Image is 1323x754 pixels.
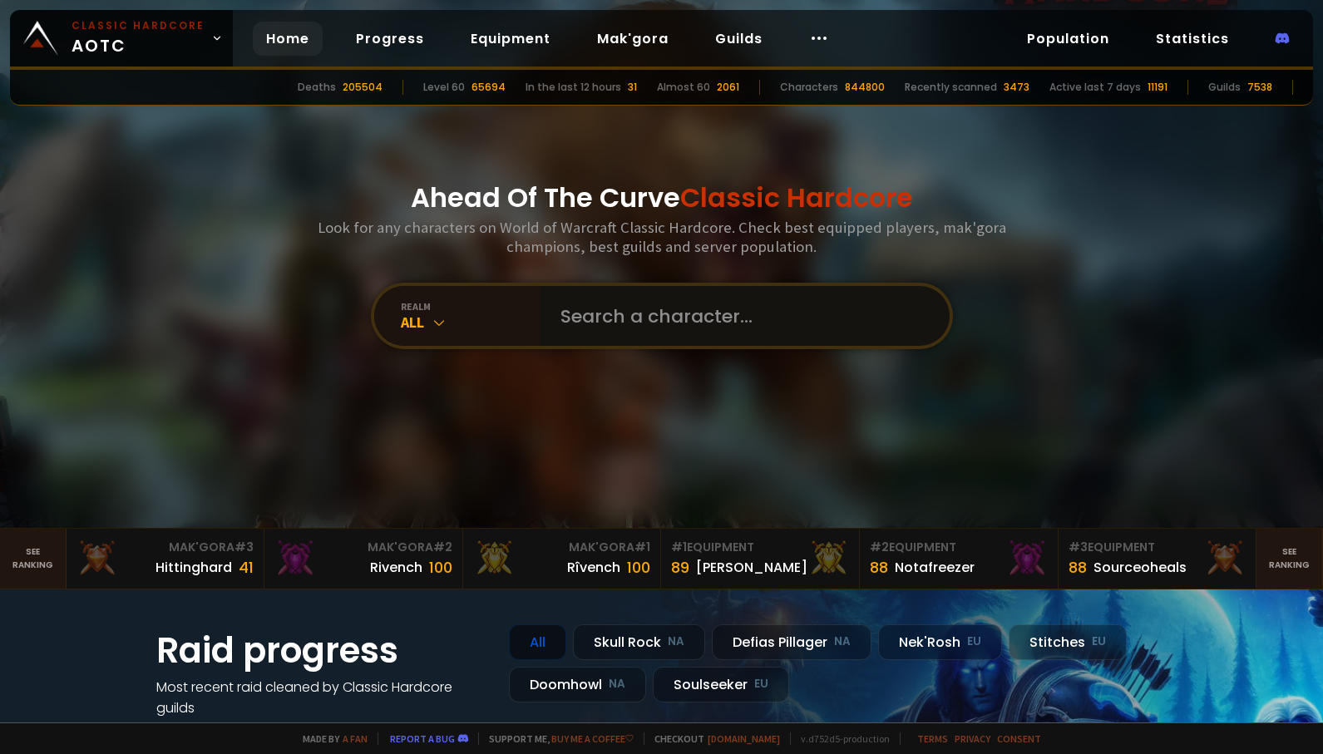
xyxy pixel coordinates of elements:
[1247,80,1272,95] div: 7538
[895,557,975,578] div: Notafreezer
[433,539,452,555] span: # 2
[712,624,871,660] div: Defias Pillager
[10,10,233,67] a: Classic HardcoreAOTC
[671,556,689,579] div: 89
[1069,539,1088,555] span: # 3
[1004,80,1029,95] div: 3473
[156,557,232,578] div: Hittinghard
[609,676,625,692] small: NA
[668,633,684,650] small: NA
[478,732,634,745] span: Support me,
[834,633,851,650] small: NA
[72,18,205,33] small: Classic Hardcore
[627,556,650,579] div: 100
[509,667,646,702] div: Doomhowl
[72,18,205,58] span: AOTC
[509,624,566,660] div: All
[870,539,889,555] span: # 2
[77,539,254,556] div: Mak'Gora
[661,529,860,589] a: #1Equipment89[PERSON_NAME]
[1014,22,1123,56] a: Population
[860,529,1059,589] a: #2Equipment88Notafreezer
[573,624,705,660] div: Skull Rock
[653,667,789,702] div: Soulseeker
[471,80,506,95] div: 65694
[390,732,455,745] a: Report a bug
[298,80,336,95] div: Deaths
[343,80,383,95] div: 205504
[253,22,323,56] a: Home
[429,556,452,579] div: 100
[411,178,913,218] h1: Ahead Of The Curve
[790,732,890,745] span: v. d752d5 - production
[634,539,650,555] span: # 1
[1148,80,1167,95] div: 11191
[717,80,739,95] div: 2061
[234,539,254,555] span: # 3
[156,719,264,738] a: See all progress
[423,80,465,95] div: Level 60
[696,557,807,578] div: [PERSON_NAME]
[343,22,437,56] a: Progress
[457,22,564,56] a: Equipment
[754,676,768,692] small: EU
[1208,80,1241,95] div: Guilds
[680,179,913,216] span: Classic Hardcore
[264,529,463,589] a: Mak'Gora#2Rivench100
[657,80,710,95] div: Almost 60
[878,624,1002,660] div: Nek'Rosh
[67,529,265,589] a: Mak'Gora#3Hittinghard41
[870,556,888,579] div: 88
[870,539,1048,556] div: Equipment
[1256,529,1323,589] a: Seeranking
[1092,633,1106,650] small: EU
[463,529,662,589] a: Mak'Gora#1Rîvench100
[567,557,620,578] div: Rîvench
[311,218,1013,256] h3: Look for any characters on World of Warcraft Classic Hardcore. Check best equipped players, mak'g...
[628,80,637,95] div: 31
[644,732,780,745] span: Checkout
[905,80,997,95] div: Recently scanned
[239,556,254,579] div: 41
[1069,539,1246,556] div: Equipment
[343,732,368,745] a: a fan
[1009,624,1127,660] div: Stitches
[997,732,1041,745] a: Consent
[671,539,849,556] div: Equipment
[370,557,422,578] div: Rivench
[780,80,838,95] div: Characters
[1069,556,1087,579] div: 88
[702,22,776,56] a: Guilds
[917,732,948,745] a: Terms
[550,286,930,346] input: Search a character...
[156,677,489,718] h4: Most recent raid cleaned by Classic Hardcore guilds
[1049,80,1141,95] div: Active last 7 days
[1143,22,1242,56] a: Statistics
[1093,557,1187,578] div: Sourceoheals
[473,539,651,556] div: Mak'Gora
[526,80,621,95] div: In the last 12 hours
[1059,529,1257,589] a: #3Equipment88Sourceoheals
[967,633,981,650] small: EU
[274,539,452,556] div: Mak'Gora
[671,539,687,555] span: # 1
[156,624,489,677] h1: Raid progress
[293,732,368,745] span: Made by
[845,80,885,95] div: 844800
[708,732,780,745] a: [DOMAIN_NAME]
[401,300,541,313] div: realm
[551,732,634,745] a: Buy me a coffee
[955,732,990,745] a: Privacy
[401,313,541,332] div: All
[584,22,682,56] a: Mak'gora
